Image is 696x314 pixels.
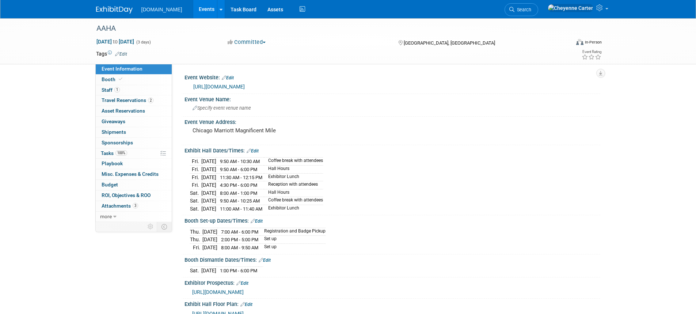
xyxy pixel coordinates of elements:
td: [DATE] [201,205,216,212]
div: In-Person [585,39,602,45]
a: Travel Reservations2 [96,95,172,106]
span: 1 [114,87,120,92]
span: [GEOGRAPHIC_DATA], [GEOGRAPHIC_DATA] [404,40,495,46]
td: Thu. [190,228,202,236]
span: 9:50 AM - 10:25 AM [220,198,260,204]
span: Search [514,7,531,12]
span: 11:00 AM - 11:40 AM [220,206,262,212]
td: Hall Hours [264,189,323,197]
span: Specify event venue name [193,105,251,111]
a: Edit [247,148,259,154]
div: Event Venue Name: [185,94,600,103]
span: Budget [102,182,118,188]
span: Playbook [102,160,123,166]
span: 2 [148,98,153,103]
span: Travel Reservations [102,97,153,103]
span: Attachments [102,203,138,209]
a: Search [505,3,538,16]
span: Booth [102,76,124,82]
td: [DATE] [201,181,216,189]
a: Shipments [96,127,172,137]
img: ExhibitDay [96,6,133,14]
a: Playbook [96,159,172,169]
a: Giveaways [96,117,172,127]
td: [DATE] [201,197,216,205]
span: Staff [102,87,120,93]
div: Event Website: [185,72,600,82]
td: Set up [260,244,326,251]
td: [DATE] [202,236,217,244]
span: 2:00 PM - 5:00 PM [221,237,258,242]
span: Event Information [102,66,142,72]
button: Committed [225,38,269,46]
div: Event Venue Address: [185,117,600,126]
td: Sat. [190,267,201,275]
a: ROI, Objectives & ROO [96,190,172,201]
td: Fri. [190,158,201,166]
span: 9:50 AM - 6:00 PM [220,167,257,172]
td: [DATE] [201,173,216,181]
td: Personalize Event Tab Strip [144,222,157,231]
td: [DATE] [201,158,216,166]
span: 9:50 AM - 10:30 AM [220,159,260,164]
a: Tasks100% [96,148,172,159]
td: Sat. [190,197,201,205]
span: Shipments [102,129,126,135]
span: Giveaways [102,118,125,124]
a: Edit [240,302,252,307]
span: [DOMAIN_NAME] [141,7,182,12]
a: Staff1 [96,85,172,95]
span: Asset Reservations [102,108,145,114]
a: Edit [236,281,248,286]
span: 100% [115,150,127,156]
span: (3 days) [136,40,151,45]
td: Fri. [190,173,201,181]
img: Cheyenne Carter [548,4,593,12]
a: Attachments3 [96,201,172,211]
div: AAHA [94,22,559,35]
div: Exhibitor Prospectus: [185,277,600,287]
span: 3 [133,203,138,208]
i: Booth reservation complete [119,77,122,81]
span: [DATE] [DATE] [96,38,134,45]
a: [URL][DOMAIN_NAME] [192,289,244,295]
td: Fri. [190,244,202,251]
span: 4:30 PM - 6:00 PM [220,182,257,188]
div: Exhibit Hall Floor Plan: [185,299,600,308]
a: Asset Reservations [96,106,172,116]
a: Misc. Expenses & Credits [96,169,172,179]
td: Hall Hours [264,166,323,174]
td: Thu. [190,236,202,244]
span: 1:00 PM - 6:00 PM [220,268,257,273]
td: [DATE] [201,166,216,174]
td: [DATE] [201,189,216,197]
span: Sponsorships [102,140,133,145]
span: 11:30 AM - 12:15 PM [220,175,262,180]
td: Sat. [190,189,201,197]
td: Fri. [190,181,201,189]
div: Booth Set-up Dates/Times: [185,215,600,225]
img: Format-Inperson.png [576,39,583,45]
div: Exhibit Hall Dates/Times: [185,145,600,155]
span: 8:00 AM - 1:00 PM [220,190,257,196]
a: [URL][DOMAIN_NAME] [193,84,245,90]
td: Reception with attendees [264,181,323,189]
td: [DATE] [201,267,216,275]
div: Booth Dismantle Dates/Times: [185,254,600,264]
td: Fri. [190,166,201,174]
div: Event Rating [582,50,601,54]
a: Booth [96,75,172,85]
span: ROI, Objectives & ROO [102,192,151,198]
a: Edit [251,219,263,224]
td: Sat. [190,205,201,212]
a: more [96,212,172,222]
a: Edit [259,258,271,263]
div: Event Format [527,38,602,49]
td: Coffee break with attendees [264,158,323,166]
td: Exhibitor Lunch [264,205,323,212]
td: Coffee break with attendees [264,197,323,205]
span: to [112,39,119,45]
a: Edit [222,75,234,80]
a: Edit [115,52,127,57]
